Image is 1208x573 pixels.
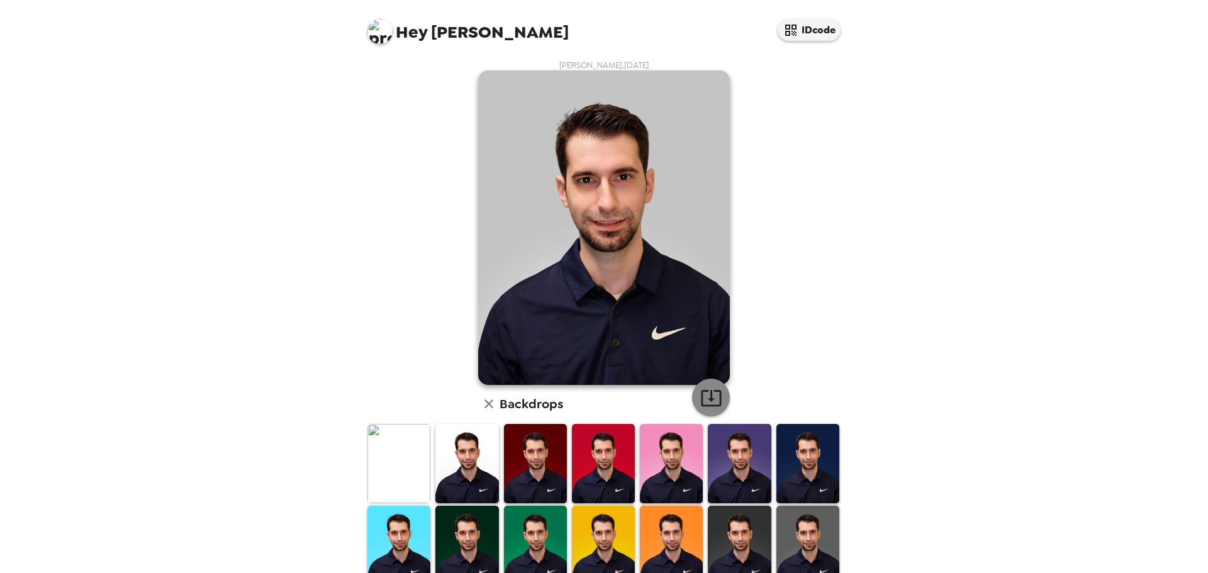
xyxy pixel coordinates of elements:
span: Hey [396,21,427,43]
button: IDcode [778,19,841,41]
img: Original [367,424,430,503]
span: [PERSON_NAME] , [DATE] [559,60,649,70]
img: profile pic [367,19,393,44]
h6: Backdrops [500,394,563,414]
span: [PERSON_NAME] [367,13,569,41]
img: user [478,70,730,385]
